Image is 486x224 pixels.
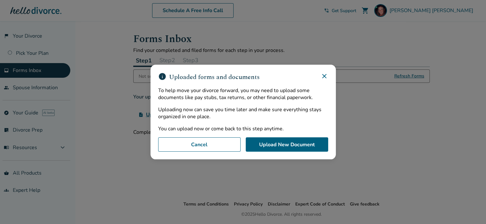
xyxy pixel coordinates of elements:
button: Upload New Document [246,137,328,152]
span: info [158,72,166,82]
p: Uploading now can save you time later and make sure everything stays organized in one place. [158,106,328,120]
iframe: Chat Widget [454,193,486,224]
button: Cancel [158,137,241,152]
h3: Uploaded forms and documents [158,72,260,82]
p: You can upload now or come back to this step anytime. [158,125,328,132]
p: To help move your divorce forward, you may need to upload some documents like pay stubs, tax retu... [158,87,328,101]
